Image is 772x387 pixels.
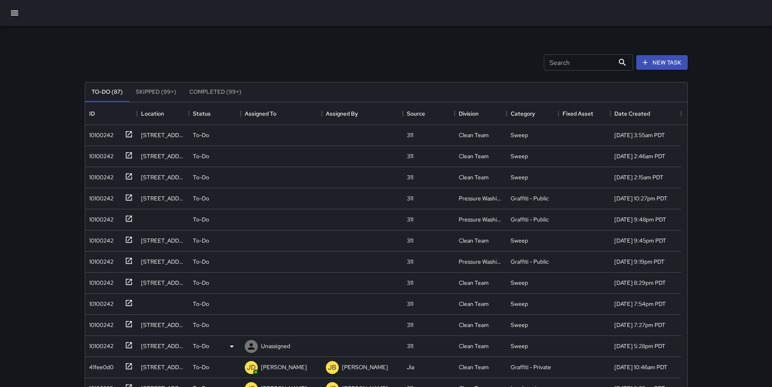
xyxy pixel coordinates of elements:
[407,102,425,125] div: Source
[193,258,209,266] p: To-Do
[636,55,688,70] button: New Task
[614,363,667,371] div: 8/12/2025, 10:46am PDT
[614,173,663,181] div: 8/13/2025, 2:15am PDT
[511,363,551,371] div: Graffiti - Private
[511,321,528,329] div: Sweep
[511,152,528,160] div: Sweep
[86,149,113,160] div: 10100242
[86,128,113,139] div: 10100242
[141,131,185,139] div: 30 Larkin Street
[459,194,503,202] div: Pressure Washing
[241,102,322,125] div: Assigned To
[614,194,667,202] div: 8/12/2025, 10:27pm PDT
[141,173,185,181] div: 101 Grove Street
[193,131,209,139] p: To-Do
[459,279,489,287] div: Clean Team
[511,173,528,181] div: Sweep
[614,215,666,224] div: 8/12/2025, 9:48pm PDT
[459,258,503,266] div: Pressure Washing
[558,102,610,125] div: Fixed Asset
[261,363,307,371] p: [PERSON_NAME]
[459,236,489,245] div: Clean Team
[193,173,209,181] p: To-Do
[86,275,113,287] div: 10100242
[193,194,209,202] p: To-Do
[407,215,413,224] div: 311
[326,102,358,125] div: Assigned By
[614,131,665,139] div: 8/13/2025, 3:55am PDT
[193,102,211,125] div: Status
[85,102,137,125] div: ID
[614,300,666,308] div: 8/12/2025, 7:54pm PDT
[193,363,209,371] p: To-Do
[193,236,209,245] p: To-Do
[511,131,528,139] div: Sweep
[511,342,528,350] div: Sweep
[459,342,489,350] div: Clean Team
[614,102,650,125] div: Date Created
[189,102,241,125] div: Status
[141,258,185,266] div: 135 Van Ness Avenue
[193,279,209,287] p: To-Do
[129,82,183,102] button: Skipped (99+)
[193,321,209,329] p: To-Do
[322,102,403,125] div: Assigned By
[141,102,164,125] div: Location
[403,102,455,125] div: Source
[459,215,503,224] div: Pressure Washing
[614,321,665,329] div: 8/12/2025, 7:27pm PDT
[407,342,413,350] div: 311
[342,363,388,371] p: [PERSON_NAME]
[85,82,129,102] button: To-Do (87)
[328,363,336,372] p: JB
[407,321,413,329] div: 311
[86,233,113,245] div: 10100242
[86,297,113,308] div: 10100242
[455,102,507,125] div: Division
[86,254,113,266] div: 10100242
[614,258,665,266] div: 8/12/2025, 9:19pm PDT
[511,236,528,245] div: Sweep
[193,152,209,160] p: To-Do
[86,339,113,350] div: 10100242
[614,279,666,287] div: 8/12/2025, 8:29pm PDT
[86,318,113,329] div: 10100242
[459,131,489,139] div: Clean Team
[459,321,489,329] div: Clean Team
[137,102,189,125] div: Location
[511,300,528,308] div: Sweep
[407,152,413,160] div: 311
[86,360,113,371] div: 41fee0d0
[407,173,413,181] div: 311
[507,102,558,125] div: Category
[141,194,185,202] div: 35 Van Ness Avenue
[141,342,185,350] div: 40 12th Street
[511,258,549,266] div: Graffiti - Public
[459,363,489,371] div: Clean Team
[193,300,209,308] p: To-Do
[86,170,113,181] div: 10100242
[407,300,413,308] div: 311
[245,102,276,125] div: Assigned To
[86,191,113,202] div: 10100242
[511,102,535,125] div: Category
[511,215,549,224] div: Graffiti - Public
[459,173,489,181] div: Clean Team
[407,236,413,245] div: 311
[407,131,413,139] div: 311
[459,152,489,160] div: Clean Team
[141,152,185,160] div: 1 Polk Street
[610,102,681,125] div: Date Created
[141,236,185,245] div: 1464 Mission Street
[511,194,549,202] div: Graffiti - Public
[614,342,665,350] div: 8/12/2025, 5:28pm PDT
[511,279,528,287] div: Sweep
[614,236,666,245] div: 8/12/2025, 9:45pm PDT
[407,194,413,202] div: 311
[141,279,185,287] div: 630 Mcallister Street
[247,363,256,372] p: JD
[407,363,414,371] div: Jia
[407,258,413,266] div: 311
[193,215,209,224] p: To-Do
[86,212,113,224] div: 10100242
